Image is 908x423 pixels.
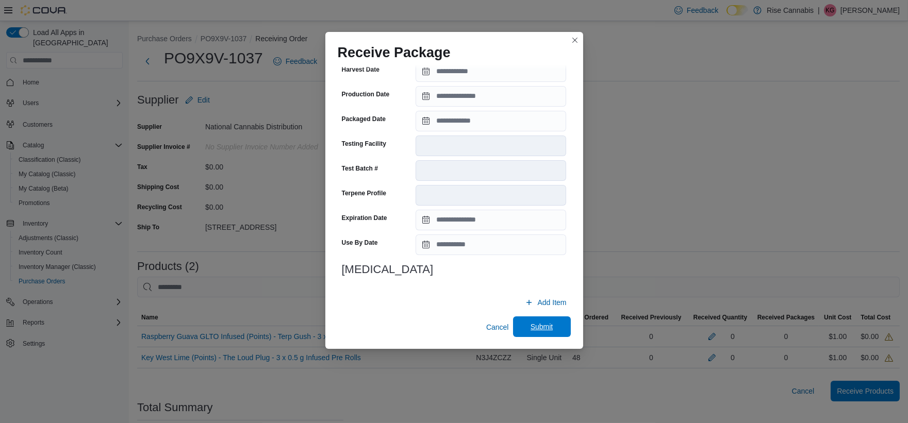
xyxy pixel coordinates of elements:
button: Closes this modal window [569,34,581,46]
label: Terpene Profile [342,189,386,197]
h3: [MEDICAL_DATA] [342,263,567,276]
label: Expiration Date [342,214,387,222]
label: Production Date [342,90,390,98]
input: Press the down key to open a popover containing a calendar. [416,234,566,255]
label: Use By Date [342,239,378,247]
label: Test Batch # [342,164,378,173]
button: Add Item [521,292,570,313]
label: Testing Facility [342,140,386,148]
button: Submit [513,316,571,337]
label: Harvest Date [342,65,379,74]
label: Packaged Date [342,115,386,123]
span: Submit [531,322,553,332]
input: Press the down key to open a popover containing a calendar. [416,210,566,230]
input: Press the down key to open a popover containing a calendar. [416,61,566,82]
h1: Receive Package [338,44,451,61]
input: Press the down key to open a popover containing a calendar. [416,86,566,107]
span: Add Item [537,297,566,308]
span: Cancel [486,322,509,332]
input: Press the down key to open a popover containing a calendar. [416,111,566,131]
button: Cancel [482,317,513,337]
